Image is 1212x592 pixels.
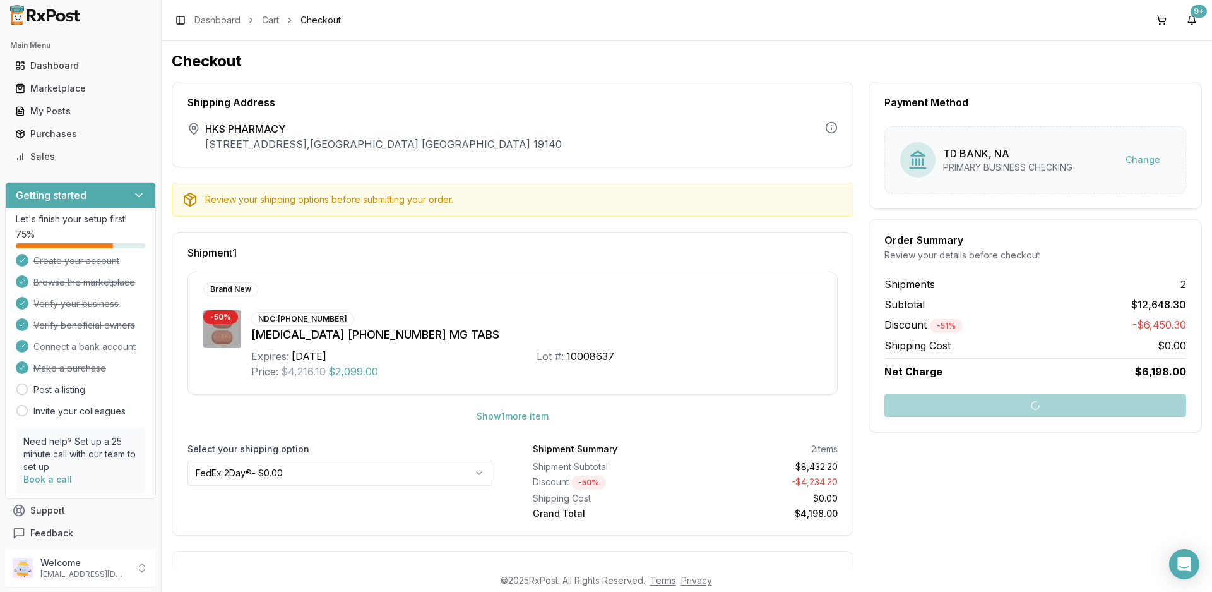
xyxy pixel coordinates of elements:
[1132,317,1186,333] span: -$6,450.30
[33,341,136,353] span: Connect a bank account
[884,297,925,312] span: Subtotal
[1182,10,1202,30] button: 9+
[537,349,564,364] div: Lot #:
[205,136,562,152] p: [STREET_ADDRESS] , [GEOGRAPHIC_DATA] [GEOGRAPHIC_DATA] 19140
[16,188,86,203] h3: Getting started
[5,101,156,121] button: My Posts
[1180,277,1186,292] span: 2
[691,476,838,490] div: - $4,234.20
[15,150,146,163] div: Sales
[1191,5,1207,18] div: 9+
[33,362,106,375] span: Make a purchase
[203,310,241,348] img: Biktarvy 50-200-25 MG TABS
[5,147,156,167] button: Sales
[328,364,378,379] span: $2,099.00
[205,121,562,136] span: HKS PHARMACY
[5,499,156,522] button: Support
[943,146,1072,161] div: TD BANK, NA
[1115,148,1170,171] button: Change
[203,310,238,324] div: - 50 %
[16,228,35,241] span: 75 %
[33,384,85,396] a: Post a listing
[251,312,354,326] div: NDC: [PHONE_NUMBER]
[466,405,559,428] button: Show1more item
[533,492,680,505] div: Shipping Cost
[884,235,1186,245] div: Order Summary
[292,349,326,364] div: [DATE]
[5,56,156,76] button: Dashboard
[33,255,119,267] span: Create your account
[10,40,151,51] h2: Main Menu
[884,97,1186,107] div: Payment Method
[681,575,712,586] a: Privacy
[194,14,241,27] a: Dashboard
[205,193,843,206] div: Review your shipping options before submitting your order.
[251,326,822,344] div: [MEDICAL_DATA] [PHONE_NUMBER] MG TABS
[23,474,72,485] a: Book a call
[533,507,680,520] div: Grand Total
[262,14,279,27] a: Cart
[943,161,1072,174] div: PRIMARY BUSINESS CHECKING
[5,78,156,99] button: Marketplace
[10,77,151,100] a: Marketplace
[884,365,942,378] span: Net Charge
[13,558,33,578] img: User avatar
[1158,338,1186,353] span: $0.00
[10,100,151,123] a: My Posts
[15,59,146,72] div: Dashboard
[691,492,838,505] div: $0.00
[5,522,156,545] button: Feedback
[15,105,146,118] div: My Posts
[1169,549,1199,579] div: Open Intercom Messenger
[194,14,341,27] nav: breadcrumb
[172,51,1202,71] h1: Checkout
[33,405,126,418] a: Invite your colleagues
[5,124,156,144] button: Purchases
[187,443,492,456] label: Select your shipping option
[533,476,680,490] div: Discount
[566,349,614,364] div: 10008637
[187,97,838,107] div: Shipping Address
[40,557,128,569] p: Welcome
[33,298,119,310] span: Verify your business
[1135,364,1186,379] span: $6,198.00
[930,319,963,333] div: - 51 %
[15,128,146,140] div: Purchases
[281,364,326,379] span: $4,216.10
[33,276,135,289] span: Browse the marketplace
[10,54,151,77] a: Dashboard
[251,364,278,379] div: Price:
[650,575,676,586] a: Terms
[10,145,151,168] a: Sales
[884,338,951,353] span: Shipping Cost
[5,5,86,25] img: RxPost Logo
[40,569,128,579] p: [EMAIL_ADDRESS][DOMAIN_NAME]
[691,461,838,473] div: $8,432.20
[533,461,680,473] div: Shipment Subtotal
[30,527,73,540] span: Feedback
[16,213,145,226] p: Let's finish your setup first!
[884,249,1186,262] div: Review your details before checkout
[33,319,135,332] span: Verify beneficial owners
[203,282,258,296] div: Brand New
[23,435,138,473] p: Need help? Set up a 25 minute call with our team to set up.
[15,82,146,95] div: Marketplace
[251,349,289,364] div: Expires:
[691,507,838,520] div: $4,198.00
[884,318,963,331] span: Discount
[884,277,935,292] span: Shipments
[10,123,151,145] a: Purchases
[300,14,341,27] span: Checkout
[571,476,606,490] div: - 50 %
[533,443,617,456] div: Shipment Summary
[1131,297,1186,312] span: $12,648.30
[811,443,838,456] div: 2 items
[187,248,237,258] span: Shipment 1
